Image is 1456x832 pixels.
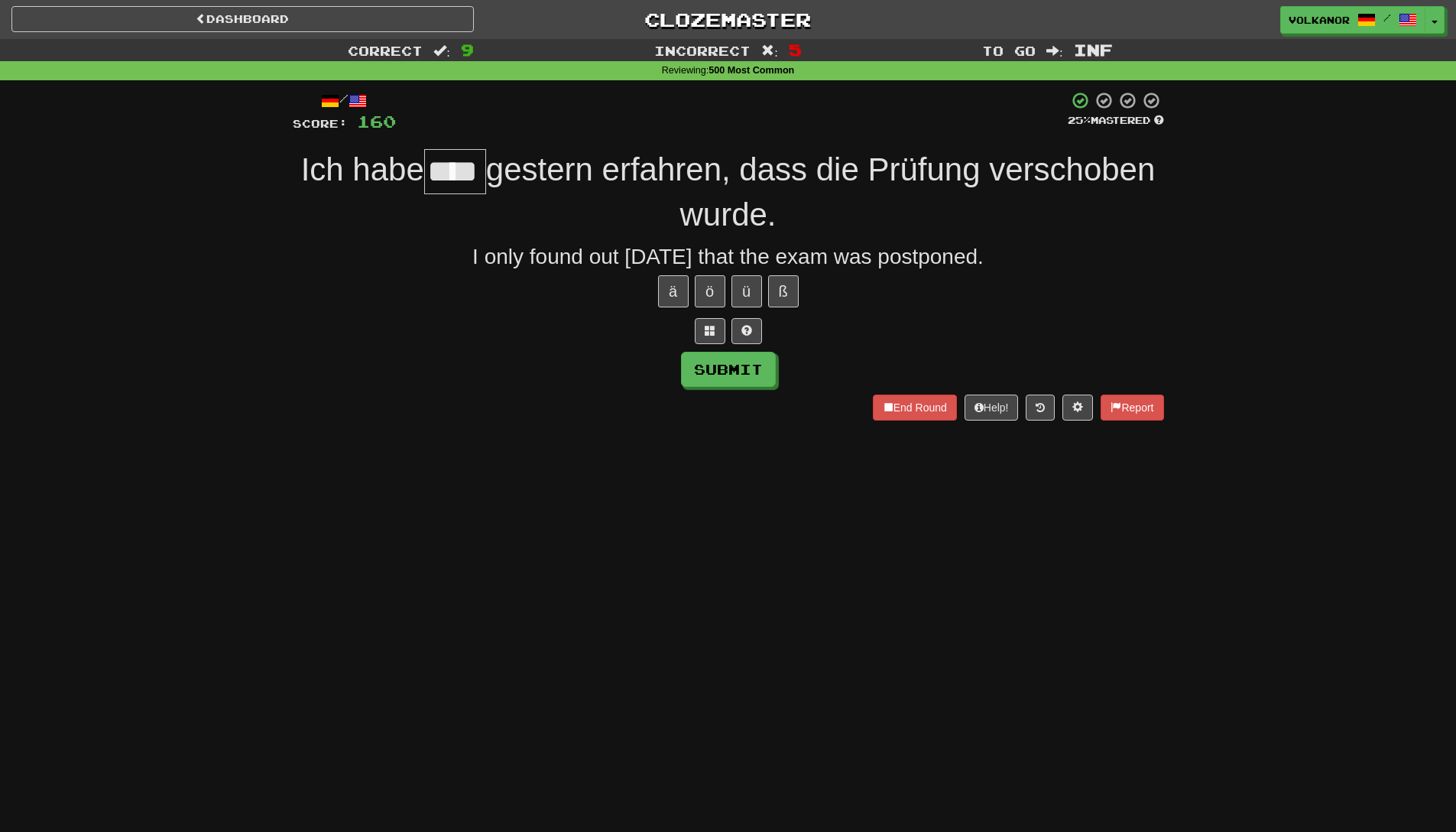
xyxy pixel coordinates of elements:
[681,352,776,387] button: Submit
[1383,12,1391,23] span: /
[768,275,799,307] button: ß
[695,318,725,344] button: Switch sentence to multiple choice alt+p
[293,242,1164,272] div: I only found out [DATE] that the exam was postponed.
[348,43,423,58] span: Correct
[709,65,794,76] strong: 500 Most Common
[357,112,396,131] span: 160
[1068,114,1164,128] div: Mastered
[497,6,959,33] a: Clozemaster
[11,6,474,32] a: Dashboard
[301,151,424,187] span: Ich habe
[433,44,450,57] span: :
[461,41,474,59] span: 9
[873,395,957,421] button: End Round
[1101,395,1163,421] button: Report
[1026,395,1055,421] button: Round history (alt+y)
[761,44,778,57] span: :
[1289,13,1350,27] span: Volkanor
[965,395,1019,421] button: Help!
[982,43,1036,58] span: To go
[731,275,762,307] button: ü
[695,275,725,307] button: ö
[1046,44,1063,57] span: :
[486,151,1156,232] span: gestern erfahren, dass die Prüfung verschoben wurde.
[789,41,802,59] span: 5
[1068,114,1091,126] span: 25 %
[1280,6,1425,34] a: Volkanor /
[658,275,689,307] button: ä
[731,318,762,344] button: Single letter hint - you only get 1 per sentence and score half the points! alt+h
[293,91,396,110] div: /
[293,117,348,130] span: Score:
[654,43,751,58] span: Incorrect
[1074,41,1113,59] span: Inf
